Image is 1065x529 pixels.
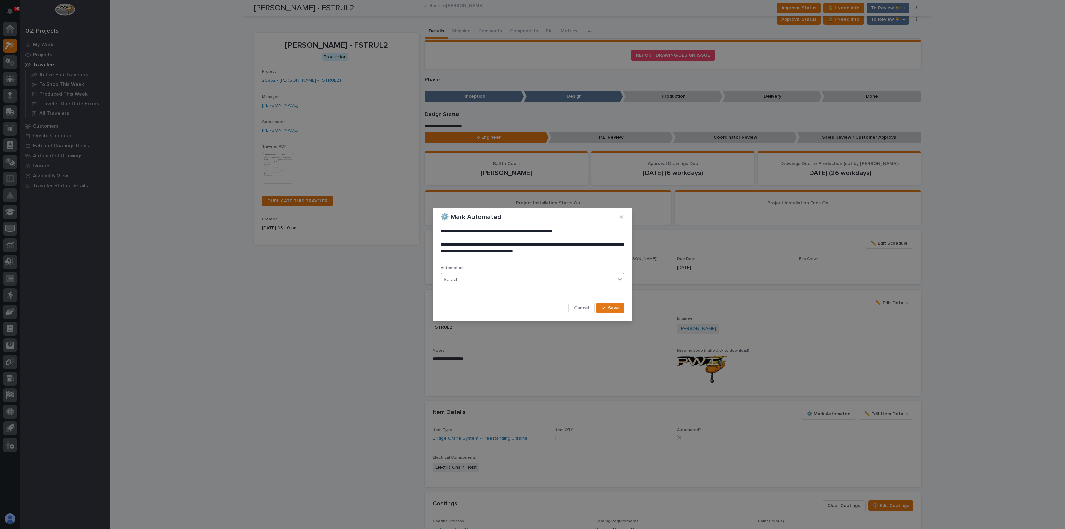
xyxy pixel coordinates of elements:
button: Save [596,303,624,313]
button: Cancel [568,303,595,313]
span: Save [608,305,619,311]
span: Automation [441,266,464,270]
span: Cancel [574,305,589,311]
p: ⚙️ Mark Automated [441,213,501,221]
div: Select... [444,276,460,283]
